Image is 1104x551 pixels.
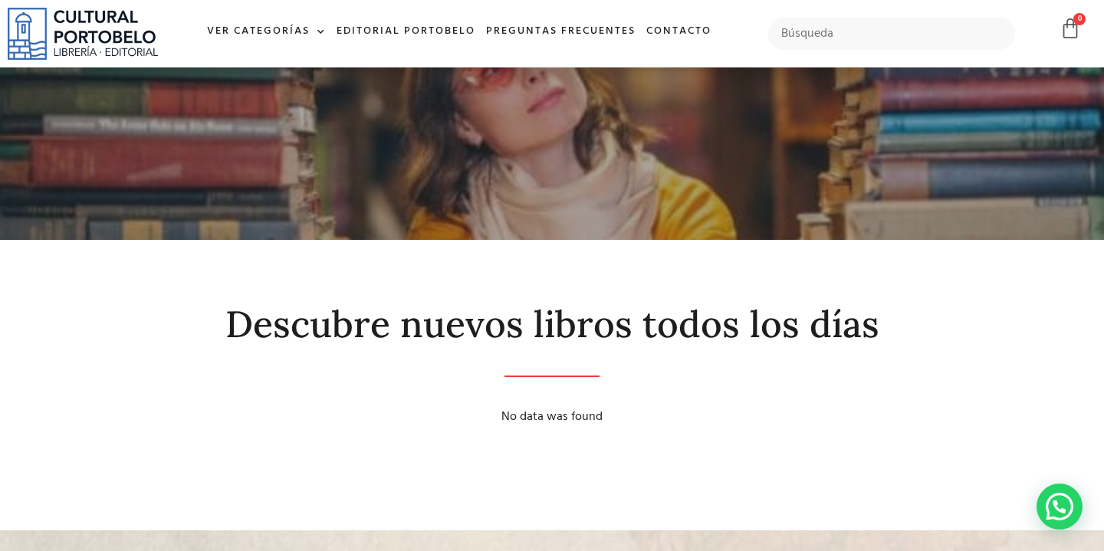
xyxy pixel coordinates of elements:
div: No data was found [77,408,1027,426]
a: 0 [1060,18,1081,40]
a: Editorial Portobelo [331,15,481,48]
span: 0 [1073,13,1086,25]
h2: Descubre nuevos libros todos los días [77,304,1027,345]
a: Ver Categorías [202,15,331,48]
input: Búsqueda [768,18,1016,50]
a: Contacto [641,15,717,48]
a: Preguntas frecuentes [481,15,641,48]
